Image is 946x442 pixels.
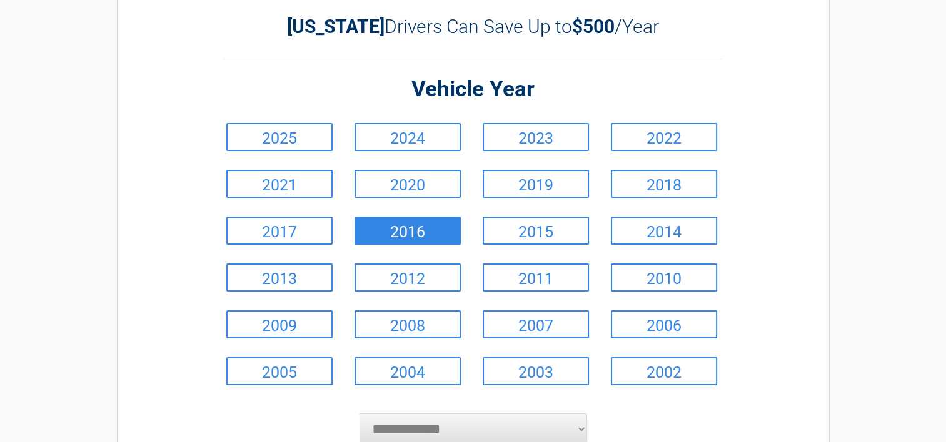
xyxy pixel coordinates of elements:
h2: Vehicle Year [223,75,723,104]
a: 2024 [355,123,461,151]
a: 2007 [483,310,589,338]
a: 2013 [226,263,333,292]
a: 2006 [611,310,717,338]
a: 2010 [611,263,717,292]
a: 2015 [483,217,589,245]
a: 2023 [483,123,589,151]
h2: Drivers Can Save Up to /Year [223,16,723,37]
b: [US_STATE] [287,16,385,37]
a: 2018 [611,170,717,198]
a: 2008 [355,310,461,338]
a: 2004 [355,357,461,385]
a: 2019 [483,170,589,198]
a: 2014 [611,217,717,245]
a: 2012 [355,263,461,292]
a: 2011 [483,263,589,292]
a: 2016 [355,217,461,245]
a: 2005 [226,357,333,385]
a: 2020 [355,170,461,198]
a: 2021 [226,170,333,198]
a: 2025 [226,123,333,151]
a: 2009 [226,310,333,338]
a: 2017 [226,217,333,245]
a: 2003 [483,357,589,385]
a: 2022 [611,123,717,151]
b: $500 [572,16,615,37]
a: 2002 [611,357,717,385]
